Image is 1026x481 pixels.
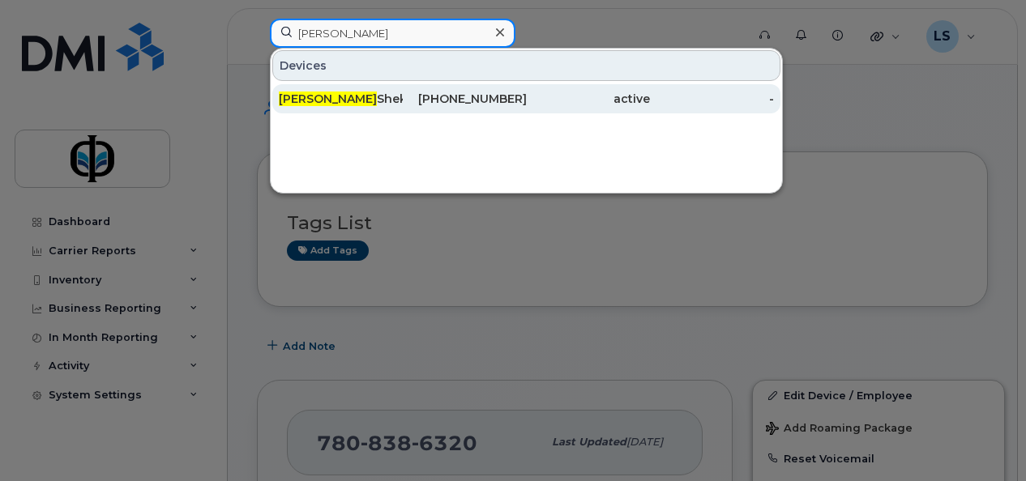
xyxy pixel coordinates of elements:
[527,91,651,107] div: active
[279,92,377,106] span: [PERSON_NAME]
[403,91,527,107] div: [PHONE_NUMBER]
[279,91,403,107] div: Shekey
[272,84,780,113] a: [PERSON_NAME]Shekey[PHONE_NUMBER]active-
[650,91,774,107] div: -
[272,50,780,81] div: Devices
